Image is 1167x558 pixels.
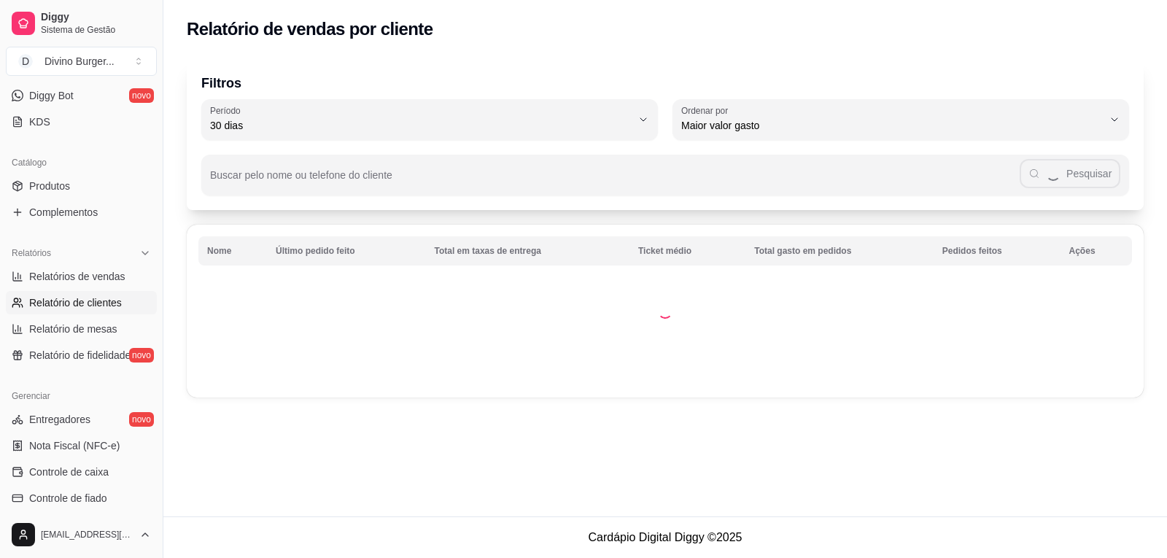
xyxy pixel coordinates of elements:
[41,11,151,24] span: Diggy
[29,269,125,284] span: Relatórios de vendas
[6,265,157,288] a: Relatórios de vendas
[6,408,157,431] a: Entregadoresnovo
[201,73,1129,93] p: Filtros
[6,344,157,367] a: Relatório de fidelidadenovo
[41,529,133,540] span: [EMAIL_ADDRESS][DOMAIN_NAME]
[6,110,157,133] a: KDS
[29,179,70,193] span: Produtos
[210,118,632,133] span: 30 dias
[29,412,90,427] span: Entregadores
[29,205,98,220] span: Complementos
[41,24,151,36] span: Sistema de Gestão
[29,348,131,363] span: Relatório de fidelidade
[29,465,109,479] span: Controle de caixa
[6,517,157,552] button: [EMAIL_ADDRESS][DOMAIN_NAME]
[6,84,157,107] a: Diggy Botnovo
[18,54,33,69] span: D
[6,384,157,408] div: Gerenciar
[672,99,1129,140] button: Ordenar porMaior valor gasto
[6,317,157,341] a: Relatório de mesas
[6,174,157,198] a: Produtos
[6,291,157,314] a: Relatório de clientes
[29,491,107,505] span: Controle de fiado
[6,487,157,510] a: Controle de fiado
[187,18,433,41] h2: Relatório de vendas por cliente
[163,516,1167,558] footer: Cardápio Digital Diggy © 2025
[210,104,245,117] label: Período
[658,304,672,319] div: Loading
[210,174,1020,188] input: Buscar pelo nome ou telefone do cliente
[6,460,157,484] a: Controle de caixa
[681,118,1103,133] span: Maior valor gasto
[29,322,117,336] span: Relatório de mesas
[12,247,51,259] span: Relatórios
[6,201,157,224] a: Complementos
[201,99,658,140] button: Período30 dias
[44,54,115,69] div: Divino Burger ...
[6,151,157,174] div: Catálogo
[6,434,157,457] a: Nota Fiscal (NFC-e)
[29,88,74,103] span: Diggy Bot
[6,6,157,41] a: DiggySistema de Gestão
[29,115,50,129] span: KDS
[29,438,120,453] span: Nota Fiscal (NFC-e)
[29,295,122,310] span: Relatório de clientes
[681,104,733,117] label: Ordenar por
[6,47,157,76] button: Select a team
